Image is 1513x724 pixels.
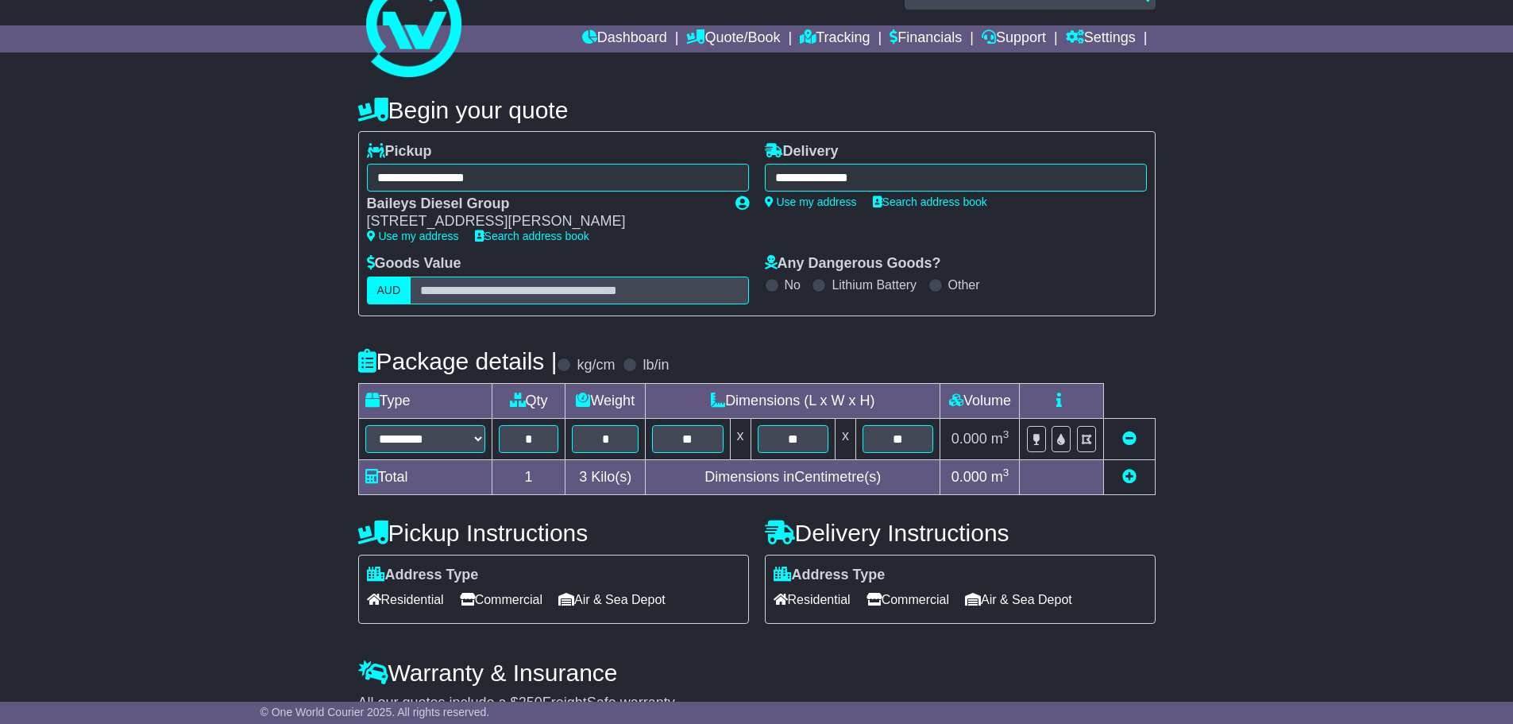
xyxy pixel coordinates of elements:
sup: 3 [1003,467,1009,478]
span: Residential [367,587,444,612]
h4: Package details | [358,348,558,374]
a: Use my address [367,230,459,242]
td: Dimensions (L x W x H) [646,383,940,418]
label: Any Dangerous Goods? [765,255,941,273]
td: Weight [565,383,646,418]
span: © One World Courier 2025. All rights reserved. [261,706,490,718]
a: Remove this item [1122,431,1137,447]
a: Search address book [873,196,987,208]
td: Qty [492,383,565,418]
span: Residential [774,587,851,612]
div: [STREET_ADDRESS][PERSON_NAME] [367,213,720,230]
label: Lithium Battery [832,277,917,292]
span: m [991,431,1009,447]
td: Volume [940,383,1020,418]
span: 3 [579,469,587,485]
span: 0.000 [951,431,987,447]
td: x [730,418,751,459]
a: Tracking [800,25,870,52]
span: m [991,469,1009,485]
span: Commercial [460,587,542,612]
sup: 3 [1003,428,1009,440]
td: Total [358,459,492,494]
a: Add new item [1122,469,1137,485]
h4: Warranty & Insurance [358,660,1156,686]
span: Air & Sea Depot [558,587,666,612]
label: lb/in [643,357,669,374]
h4: Delivery Instructions [765,520,1156,546]
a: Search address book [475,230,589,242]
td: 1 [492,459,565,494]
h4: Pickup Instructions [358,520,749,546]
a: Dashboard [582,25,667,52]
a: Financials [890,25,962,52]
label: kg/cm [577,357,615,374]
td: x [835,418,855,459]
label: Other [948,277,980,292]
label: Pickup [367,143,432,161]
span: 0.000 [951,469,987,485]
h4: Begin your quote [358,97,1156,123]
a: Use my address [765,196,857,208]
span: Commercial [867,587,949,612]
div: All our quotes include a $ FreightSafe warranty. [358,695,1156,712]
a: Support [982,25,1046,52]
label: Goods Value [367,255,461,273]
div: Baileys Diesel Group [367,196,720,213]
td: Dimensions in Centimetre(s) [646,459,940,494]
label: Delivery [765,143,839,161]
a: Settings [1066,25,1136,52]
td: Type [358,383,492,418]
a: Quote/Book [686,25,780,52]
td: Kilo(s) [565,459,646,494]
span: Air & Sea Depot [965,587,1072,612]
label: No [785,277,801,292]
label: AUD [367,277,411,304]
span: 250 [519,695,542,710]
label: Address Type [367,567,479,584]
label: Address Type [774,567,886,584]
